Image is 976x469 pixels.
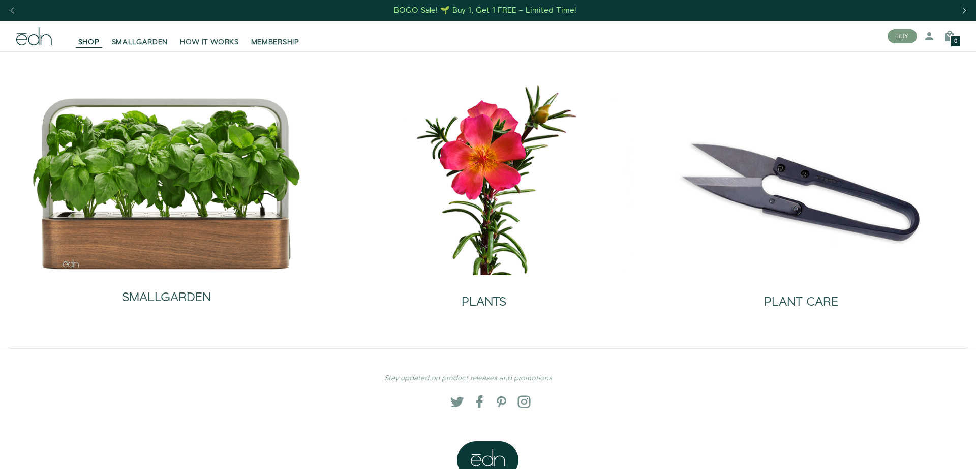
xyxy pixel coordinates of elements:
[32,271,302,312] a: SMALLGARDEN
[888,29,917,43] button: BUY
[174,25,245,47] a: HOW IT WORKS
[764,296,838,309] h2: PLANT CARE
[898,438,966,464] iframe: Opens a widget where you can find more information
[651,275,952,317] a: PLANT CARE
[394,5,576,16] div: BOGO Sale! 🌱 Buy 1, Get 1 FREE – Limited Time!
[72,25,106,47] a: SHOP
[384,373,552,384] em: Stay updated on product releases and promotions
[78,37,100,47] span: SHOP
[393,3,577,18] a: BOGO Sale! 🌱 Buy 1, Get 1 FREE – Limited Time!
[245,25,306,47] a: MEMBERSHIP
[333,275,634,317] a: PLANTS
[106,25,174,47] a: SMALLGARDEN
[462,296,506,309] h2: PLANTS
[251,37,299,47] span: MEMBERSHIP
[180,37,238,47] span: HOW IT WORKS
[122,291,211,304] h2: SMALLGARDEN
[112,37,168,47] span: SMALLGARDEN
[954,39,957,44] span: 0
